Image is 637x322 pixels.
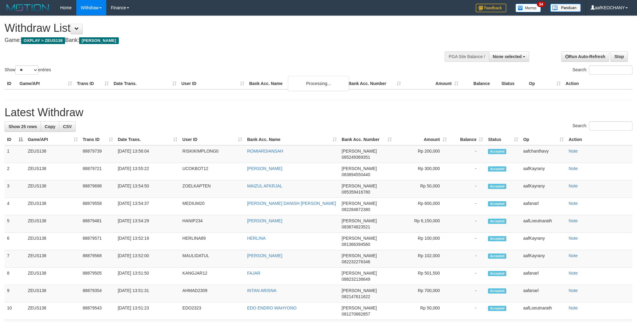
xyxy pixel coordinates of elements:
td: Rp 600,000 [394,198,449,215]
span: Copy 082284872380 to clipboard [342,207,370,212]
td: 88879558 [80,198,115,215]
a: Copy [41,121,59,132]
td: ZEUS138 [25,250,80,268]
td: ZEUS138 [25,180,80,198]
td: 7 [5,250,25,268]
td: - [449,250,486,268]
td: - [449,198,486,215]
span: [PERSON_NAME] [342,288,377,293]
label: Search: [573,121,632,131]
h4: Game: Bank: [5,37,419,43]
span: Copy 081366394560 to clipboard [342,242,370,247]
th: Date Trans. [111,78,179,89]
div: PGA Site Balance / [445,51,489,62]
span: Show 25 rows [9,124,37,129]
span: Copy [45,124,55,129]
th: User ID: activate to sort column ascending [180,134,245,145]
th: Amount [403,78,461,89]
td: [DATE] 13:51:23 [115,302,180,320]
td: ZEUS138 [25,215,80,233]
span: [PERSON_NAME] [342,253,377,258]
td: 8 [5,268,25,285]
td: aafanarl [521,285,566,302]
td: ZEUS138 [25,233,80,250]
td: 88879543 [80,302,115,320]
span: [PERSON_NAME] [342,149,377,154]
a: Note [569,288,578,293]
td: [DATE] 13:52:00 [115,250,180,268]
td: aafanarl [521,268,566,285]
span: Accepted [488,306,506,311]
td: Rp 6,150,000 [394,215,449,233]
a: HERLINA [247,236,266,241]
a: ROMIARDIANSAH [247,149,283,154]
a: Note [569,149,578,154]
td: aafKayrany [521,180,566,198]
td: ZEUS138 [25,198,80,215]
span: CSV [63,124,72,129]
td: 10 [5,302,25,320]
th: ID [5,78,17,89]
td: 88879739 [80,145,115,163]
th: Date Trans.: activate to sort column ascending [115,134,180,145]
img: panduan.png [550,4,581,12]
td: - [449,180,486,198]
td: 1 [5,145,25,163]
th: Action [566,134,632,145]
span: 34 [537,2,545,7]
a: Note [569,183,578,188]
td: Rp 50,000 [394,180,449,198]
span: OXPLAY > ZEUS138 [21,37,65,44]
td: aafchanthavy [521,145,566,163]
a: Show 25 rows [5,121,41,132]
span: Copy 081270882857 to clipboard [342,312,370,316]
th: Trans ID: activate to sort column ascending [80,134,115,145]
a: MAIZUL AFKRJAL [247,183,282,188]
a: Note [569,271,578,276]
td: AHMAD2309 [180,285,245,302]
button: None selected [489,51,530,62]
span: Accepted [488,271,506,276]
td: [DATE] 13:55:22 [115,163,180,180]
a: INTAN ARISNA [247,288,276,293]
td: 88879481 [80,215,115,233]
a: Note [569,218,578,223]
td: 88879505 [80,268,115,285]
a: [PERSON_NAME] DANISH [PERSON_NAME] [247,201,336,206]
h1: Latest Withdraw [5,106,632,119]
th: Bank Acc. Name [247,78,346,89]
th: Amount: activate to sort column ascending [394,134,449,145]
img: Button%20Memo.svg [515,4,541,12]
a: Note [569,236,578,241]
td: - [449,163,486,180]
span: [PERSON_NAME] [342,236,377,241]
td: [DATE] 13:54:37 [115,198,180,215]
td: 88879721 [80,163,115,180]
td: - [449,285,486,302]
input: Search: [589,65,632,75]
td: RISKIKIMPLONG0 [180,145,245,163]
td: Rp 200,000 [394,145,449,163]
td: Rp 501,500 [394,268,449,285]
td: 5 [5,215,25,233]
td: Rp 300,000 [394,163,449,180]
td: Rp 100,000 [394,233,449,250]
td: ZEUS138 [25,163,80,180]
a: [PERSON_NAME] [247,218,282,223]
td: ZEUS138 [25,145,80,163]
span: Accepted [488,254,506,259]
td: - [449,302,486,320]
th: User ID [179,78,247,89]
th: Status: activate to sort column ascending [486,134,521,145]
td: [DATE] 13:52:19 [115,233,180,250]
td: Rp 50,000 [394,302,449,320]
td: ZEUS138 [25,285,80,302]
th: Bank Acc. Number [346,78,403,89]
img: MOTION_logo.png [5,3,51,12]
span: [PERSON_NAME] [79,37,118,44]
th: Balance [461,78,499,89]
td: 88879354 [80,285,115,302]
td: 88879698 [80,180,115,198]
a: Note [569,201,578,206]
td: HANIP234 [180,215,245,233]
